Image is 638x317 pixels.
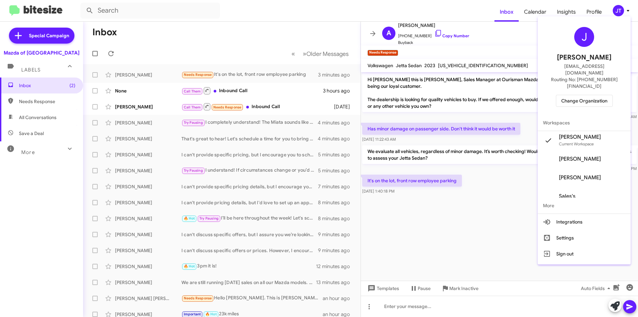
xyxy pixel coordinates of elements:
[559,134,601,140] span: [PERSON_NAME]
[559,156,601,162] span: [PERSON_NAME]
[574,27,594,47] div: J
[538,214,631,230] button: Integrations
[559,174,601,181] span: [PERSON_NAME]
[546,76,623,89] span: Routing No: [PHONE_NUMBER][FINANCIAL_ID]
[561,95,607,106] span: Change Organization
[557,52,611,63] span: [PERSON_NAME]
[559,193,576,200] span: Sales's
[538,115,631,131] span: Workspaces
[538,198,631,214] span: More
[538,230,631,246] button: Settings
[538,246,631,262] button: Sign out
[546,63,623,76] span: [EMAIL_ADDRESS][DOMAIN_NAME]
[559,141,594,146] span: Current Workspace
[556,95,613,107] button: Change Organization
